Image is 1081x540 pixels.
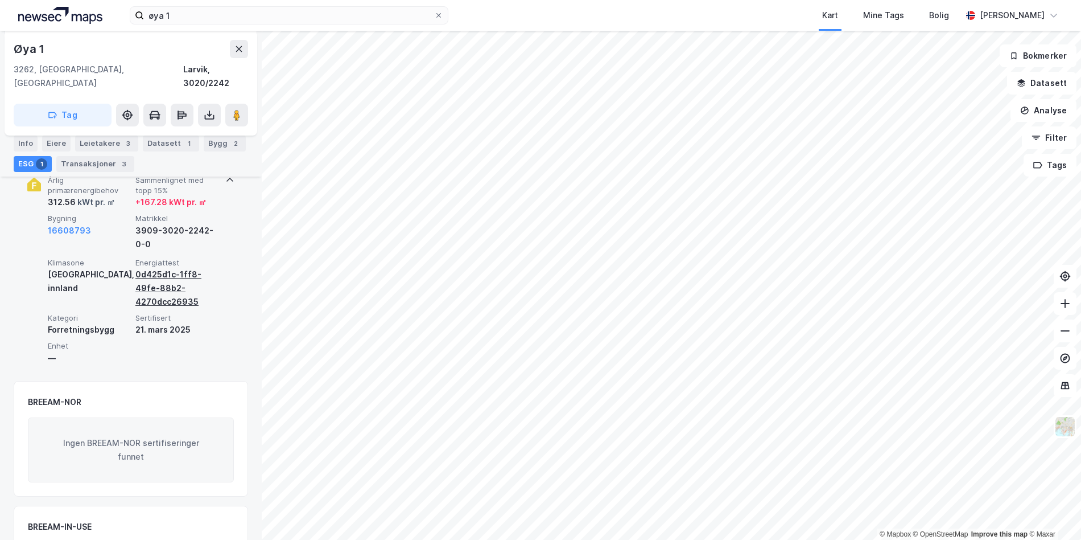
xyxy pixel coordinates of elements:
[76,195,115,209] div: kWt pr. ㎡
[880,530,911,538] a: Mapbox
[135,175,218,195] span: Sammenlignet med topp 15%
[143,136,199,152] div: Datasett
[48,214,131,223] span: Bygning
[14,63,183,90] div: 3262, [GEOGRAPHIC_DATA], [GEOGRAPHIC_DATA]
[135,214,218,223] span: Matrikkel
[48,341,131,351] span: Enhet
[183,63,248,90] div: Larvik, 3020/2242
[118,158,130,170] div: 3
[863,9,904,22] div: Mine Tags
[48,258,131,268] span: Klimasone
[28,395,81,409] div: BREEAM-NOR
[56,156,134,172] div: Transaksjoner
[48,175,131,195] span: Årlig primærenergibehov
[135,195,207,209] div: + 167.28 kWt pr. ㎡
[48,313,131,323] span: Kategori
[135,268,218,309] div: 0d425d1c-1ff8-49fe-88b2-4270dcc26935
[28,418,234,482] div: Ingen BREEAM-NOR sertifiseringer funnet
[14,40,47,58] div: Øya 1
[980,9,1045,22] div: [PERSON_NAME]
[822,9,838,22] div: Kart
[135,224,218,251] div: 3909-3020-2242-0-0
[48,323,131,337] div: Forretningsbygg
[36,158,47,170] div: 1
[183,138,195,149] div: 1
[971,530,1028,538] a: Improve this map
[48,268,131,295] div: [GEOGRAPHIC_DATA], innland
[135,323,218,337] div: 21. mars 2025
[135,258,218,268] span: Energiattest
[48,351,131,365] div: —
[204,136,246,152] div: Bygg
[913,530,968,538] a: OpenStreetMap
[1024,485,1081,540] div: Kontrollprogram for chat
[75,136,138,152] div: Leietakere
[135,313,218,323] span: Sertifisert
[14,156,52,172] div: ESG
[1024,485,1081,540] iframe: Chat Widget
[1000,44,1076,67] button: Bokmerker
[230,138,241,149] div: 2
[48,224,91,238] button: 16608793
[1024,154,1076,177] button: Tags
[122,138,134,149] div: 3
[1022,126,1076,149] button: Filter
[48,195,115,209] div: 312.56
[14,104,112,126] button: Tag
[929,9,949,22] div: Bolig
[1010,99,1076,122] button: Analyse
[1007,72,1076,95] button: Datasett
[28,520,92,534] div: BREEAM-IN-USE
[42,136,71,152] div: Eiere
[18,7,102,24] img: logo.a4113a55bc3d86da70a041830d287a7e.svg
[144,7,434,24] input: Søk på adresse, matrikkel, gårdeiere, leietakere eller personer
[14,136,38,152] div: Info
[1054,416,1076,437] img: Z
